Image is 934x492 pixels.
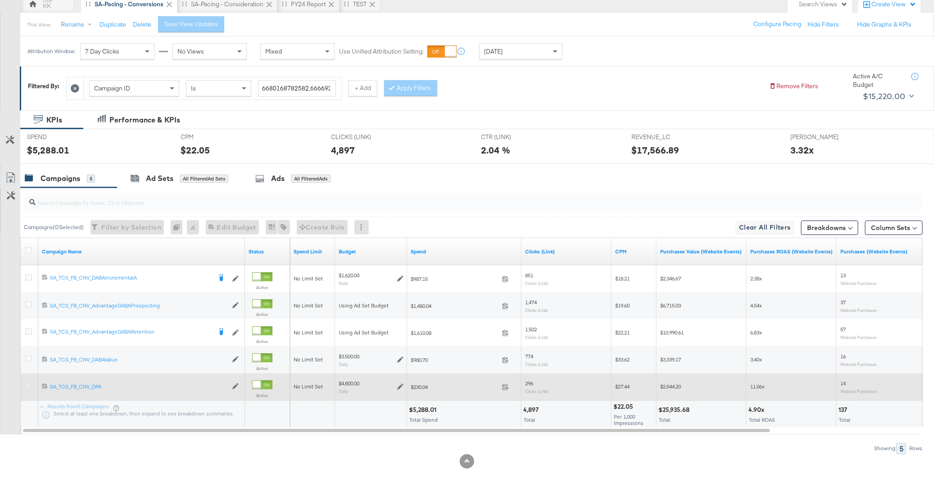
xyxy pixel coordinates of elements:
a: The total amount spent to date. [411,248,518,255]
div: SA_TCS_FB_CNV_AdvantageDABAProspecting [50,302,227,309]
div: 4,897 [523,406,541,414]
a: SA_TCS_FB_CNV_DPA [50,383,227,391]
button: Remove Filters [769,82,818,90]
span: 6.83x [750,329,762,336]
span: $980.70 [411,357,499,363]
div: This View: [27,21,51,28]
div: Performance & KPIs [109,115,180,125]
div: Drag to reorder tab [86,1,91,6]
button: Clear All Filters [735,221,794,235]
a: Shows the current state of your Ad Campaign. [249,248,286,255]
sub: Daily [339,361,348,367]
span: CTR (LINK) [481,133,549,141]
div: Ad Sets [146,173,173,184]
sub: Website Purchases [840,361,877,367]
div: $1,620.00 [339,272,359,279]
div: SA_TCS_FB_CNV_DABAValue [50,356,227,363]
span: 1,502 [525,326,537,333]
button: Delete [133,20,151,29]
div: Campaigns ( 0 Selected) [24,223,84,231]
input: Enter a search term [258,80,336,97]
div: 5 [897,443,906,454]
span: No Views [177,47,204,55]
sub: Daily [339,280,348,286]
div: Filtered By: [28,82,59,90]
button: Configure Pacing [747,16,807,32]
span: $19.60 [615,302,630,309]
span: No Limit Set [294,302,323,309]
a: SA_TCS_FB_CNV_DABAIncrementalA [50,274,212,283]
div: 4.90x [748,406,767,414]
div: Campaigns [41,173,80,184]
div: Ads [271,173,285,184]
div: All Filtered Ads [291,175,331,183]
span: No Limit Set [294,275,323,282]
a: Your campaign name. [42,248,241,255]
sub: Daily [339,388,348,394]
div: 137 [839,406,850,414]
button: Breakdowns [801,221,858,235]
div: Using Ad Set Budget [339,329,404,336]
span: Per 1,000 Impressions [614,413,644,426]
div: Drag to reorder tab [344,1,349,6]
sub: Clicks (Link) [525,307,548,313]
span: $18.21 [615,275,630,282]
div: Rows [909,445,923,451]
div: Drag to reorder tab [282,1,287,6]
div: All Filtered Ad Sets [180,175,228,183]
sub: Website Purchases [840,307,877,313]
span: $1,610.08 [411,330,499,336]
sub: Clicks (Link) [525,280,548,286]
span: $33.62 [615,356,630,363]
label: Active [252,284,272,290]
span: 37 [840,299,846,306]
label: Active [252,393,272,398]
div: $3,500.00 [339,353,359,360]
span: Total [659,416,670,423]
a: SA_TCS_FB_CNV_AdvantageDABAProspecting [50,302,227,310]
sub: Clicks (Link) [525,361,548,367]
span: 11.06x [750,383,765,390]
div: 5 [87,175,95,183]
span: CLICKS (LINK) [331,133,399,141]
button: Column Sets [865,221,923,235]
button: Duplicate [100,20,126,29]
sub: Clicks (Link) [525,388,548,394]
span: $2,544.20 [660,383,681,390]
span: 14 [840,380,846,387]
span: Total Spend [409,416,438,423]
div: $22.05 [181,144,210,157]
sub: Clicks (Link) [525,334,548,340]
span: 3.40x [750,356,762,363]
div: KPIs [46,115,62,125]
div: Attribution Window: [27,48,76,54]
div: $5,288.01 [409,406,439,414]
div: 3.32x [791,144,814,157]
span: Campaign ID [94,84,130,92]
span: 851 [525,272,533,279]
a: The maximum amount you're willing to spend on your ads, on average each day or over the lifetime ... [339,248,404,255]
span: No Limit Set [294,383,323,390]
span: [PERSON_NAME] [791,133,858,141]
div: $4,800.00 [339,380,359,387]
span: 296 [525,380,533,387]
a: The number of clicks on links appearing on your ad or Page that direct people to your sites off F... [525,248,608,255]
span: $6,715.03 [660,302,681,309]
span: No Limit Set [294,356,323,363]
a: SA_TCS_FB_CNV_DABAValue [50,356,227,364]
div: $15,220.00 [863,90,906,103]
span: $10,990.61 [660,329,684,336]
span: 774 [525,353,533,360]
label: Active [252,339,272,344]
button: Rename [54,17,101,33]
button: $15,220.00 [859,89,916,104]
span: 2.38x [750,275,762,282]
button: + Add [349,80,377,96]
a: If set, this is the maximum spend for your campaign. [294,248,331,255]
div: Active A/C Budget [853,72,902,89]
span: $22.21 [615,329,630,336]
div: SA_TCS_FB_CNV_AdvantageDABARetention [50,328,212,335]
span: 13 [840,272,846,279]
div: Using Ad Set Budget [339,302,404,309]
label: Active [252,366,272,371]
